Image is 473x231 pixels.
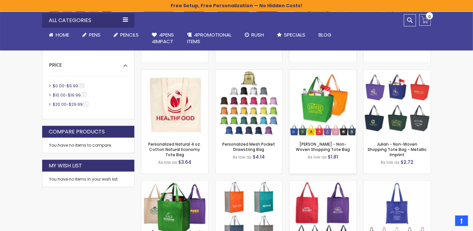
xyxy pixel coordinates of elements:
span: 34 [79,83,84,88]
strong: My Wish List [49,162,82,169]
span: 0 [428,14,431,20]
a: North Park - Non-Woven Shopping Tote Bag [141,181,208,186]
a: $10.00-$19.993 [51,92,89,98]
a: Personalized Natural 4 oz. Cotton Natural Economy Tote Bag [149,141,201,158]
div: All Categories [42,13,134,28]
span: $29.99 [69,101,83,107]
span: $0.00 [53,83,64,89]
span: Specials [284,31,305,38]
span: $2.72 [401,159,414,165]
span: As low as [381,159,400,165]
strong: Compare Products [49,128,105,135]
a: North Park - Non-Woven Shopping Tote Bag - Metallic Imprint [290,181,356,186]
span: 4Pens 4impact [152,31,174,45]
span: $20.00 [53,101,67,107]
img: Personalized Natural 4 oz. Cotton Natural Economy Tote Bag [141,70,208,137]
img: Julian - Non-Woven Shopping Tote Bag - Metallic Imprint [364,70,431,137]
span: $9.99 [67,83,78,89]
span: As low as [233,154,252,160]
span: Pencils [120,31,139,38]
span: 1 [83,101,88,106]
div: Price [49,57,127,68]
a: Julian - Non-Woven Shopping Tote Bag - Metallic Imprint [368,141,427,158]
span: 4PROMOTIONAL ITEMS [187,31,232,45]
a: Personalized Mesh Pocket Drawstring Bag [223,141,275,152]
a: Home [42,28,76,42]
span: 3 [81,92,86,97]
span: $3.64 [178,159,191,165]
a: $20.00-$29.991 [51,101,91,107]
a: Rush [238,28,270,42]
img: Personalized Mesh Pocket Drawstring Bag [215,70,282,137]
span: $19.99 [68,92,81,98]
a: Julian - Non-Woven Shopping Tote Bag [290,70,356,75]
img: Julian - Non-Woven Shopping Tote Bag [290,70,356,137]
div: You have no items to compare. [42,138,134,153]
a: Pencils [107,28,145,42]
span: Home [56,31,69,38]
a: Pens [76,28,107,42]
a: 4PROMOTIONALITEMS [181,28,238,49]
a: Harbor - Non-Woven Tote Bag [364,181,431,186]
a: 4Pens4impact [145,28,181,49]
span: Pens [89,31,100,38]
a: Personalized Mesh Pocket Drawstring Bag [215,70,282,75]
a: Personalized Natural 4 oz. Cotton Natural Economy Tote Bag [141,70,208,75]
span: $4.14 [253,154,265,160]
a: Julian - Non-Woven Shopping Tote Bag - Metallic Imprint [364,70,431,75]
a: Specials [270,28,312,42]
span: Rush [251,31,264,38]
span: $10.00 [53,92,66,98]
div: You have no items in your wish list. [49,177,127,182]
a: Rome Eco - RPET Non-Woven Tote with 210 D Pocket [215,181,282,186]
a: $0.00-$9.9934 [51,83,87,89]
span: Blog [319,31,331,38]
span: As low as [308,154,327,160]
a: [PERSON_NAME] - Non-Woven Shopping Tote Bag [296,141,350,152]
span: $1.81 [328,154,338,160]
span: As low as [158,159,177,165]
a: 0 [419,14,431,26]
a: Blog [312,28,338,42]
